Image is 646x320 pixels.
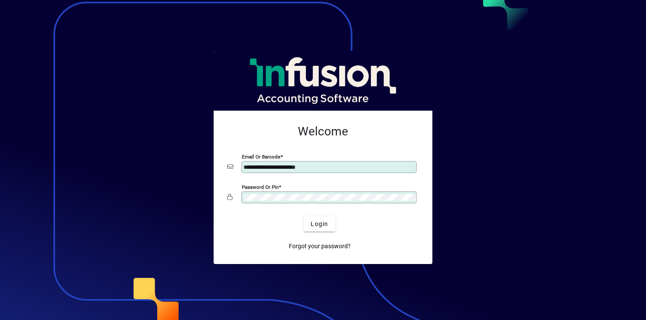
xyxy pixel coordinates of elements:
[285,238,354,254] a: Forgot your password?
[289,242,351,251] span: Forgot your password?
[311,220,328,229] span: Login
[242,184,279,190] mat-label: Password or Pin
[304,216,335,232] button: Login
[242,154,280,160] mat-label: Email or Barcode
[227,124,419,139] h2: Welcome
